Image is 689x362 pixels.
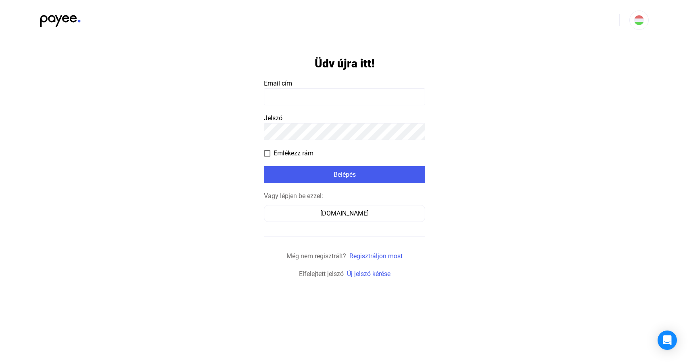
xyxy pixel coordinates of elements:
div: Open Intercom Messenger [658,331,677,350]
span: Emlékezz rám [274,149,313,158]
img: black-payee-blue-dot.svg [40,10,81,27]
div: Belépés [266,170,423,180]
span: Még nem regisztrált? [286,252,346,260]
button: Belépés [264,166,425,183]
a: Regisztráljon most [349,252,403,260]
div: [DOMAIN_NAME] [267,209,422,218]
img: HU [634,15,644,25]
span: Email cím [264,80,292,87]
span: Elfelejtett jelszó [299,270,344,278]
span: Jelszó [264,114,282,122]
button: [DOMAIN_NAME] [264,205,425,222]
a: Új jelszó kérése [347,270,390,278]
h1: Üdv újra itt! [315,56,375,71]
a: [DOMAIN_NAME] [264,209,425,217]
div: Vagy lépjen be ezzel: [264,191,425,201]
button: HU [629,10,649,30]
